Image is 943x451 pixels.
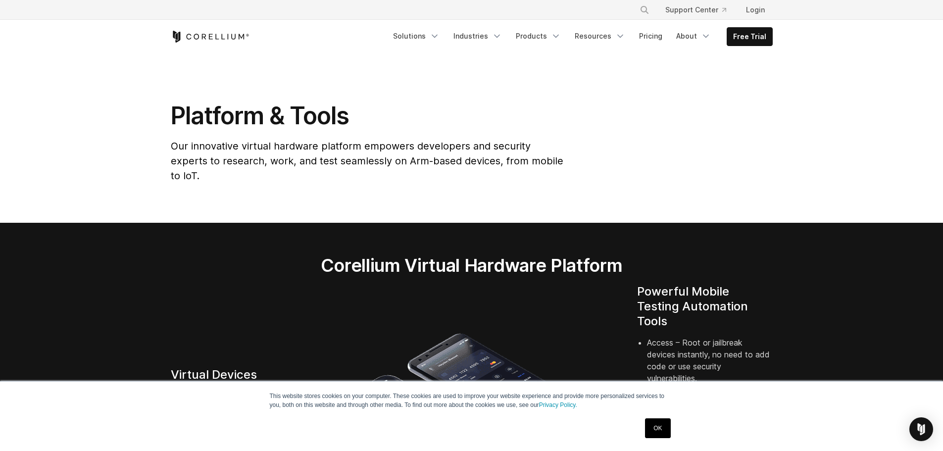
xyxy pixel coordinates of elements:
[539,401,577,408] a: Privacy Policy.
[447,27,508,45] a: Industries
[171,140,563,182] span: Our innovative virtual hardware platform empowers developers and security experts to research, wo...
[647,337,773,396] li: Access – Root or jailbreak devices instantly, no need to add code or use security vulnerabilities.
[636,1,653,19] button: Search
[270,392,674,409] p: This website stores cookies on your computer. These cookies are used to improve your website expe...
[637,284,773,329] h4: Powerful Mobile Testing Automation Tools
[387,27,773,46] div: Navigation Menu
[727,28,772,46] a: Free Trial
[670,27,717,45] a: About
[171,31,249,43] a: Corellium Home
[274,254,669,276] h2: Corellium Virtual Hardware Platform
[387,27,446,45] a: Solutions
[171,101,565,131] h1: Platform & Tools
[738,1,773,19] a: Login
[909,417,933,441] div: Open Intercom Messenger
[633,27,668,45] a: Pricing
[628,1,773,19] div: Navigation Menu
[657,1,734,19] a: Support Center
[510,27,567,45] a: Products
[171,367,306,382] h4: Virtual Devices
[645,418,670,438] a: OK
[569,27,631,45] a: Resources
